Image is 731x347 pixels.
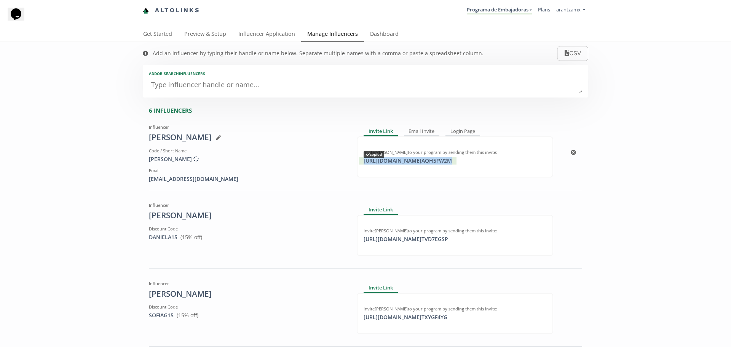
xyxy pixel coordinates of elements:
a: Preview & Setup [178,27,232,42]
div: Influencer [149,202,345,208]
div: [PERSON_NAME] [149,210,345,221]
div: Add an influencer by typing their handle or name below. Separate multiple names with a comma or p... [153,50,484,57]
div: Influencer [149,124,345,130]
div: Code / Short Name [149,148,345,154]
div: Invite Link [364,205,398,214]
a: Manage Influencers [301,27,364,42]
div: Invite Link [364,284,398,293]
div: [PERSON_NAME] [149,288,345,300]
a: Plans [538,6,550,13]
div: Login Page [445,127,480,136]
a: SOFIAG15 [149,312,174,319]
div: 6 INFLUENCERS [149,107,588,115]
div: [URL][DOMAIN_NAME] TVD7EGSP [359,235,453,243]
div: Discount Code [149,226,345,232]
span: ( 15 % off) [177,312,198,319]
a: DANIELA15 [149,233,177,241]
button: CSV [557,46,588,61]
a: Get Started [137,27,178,42]
div: [URL][DOMAIN_NAME] TXYGF4YG [359,313,452,321]
div: [PERSON_NAME] [149,132,345,143]
a: Programa de Embajadoras [467,6,532,14]
a: Dashboard [364,27,405,42]
div: Invite Link [364,127,398,136]
div: Invite [PERSON_NAME] to your program by sending them this invite: [364,149,546,155]
div: Invite [PERSON_NAME] to your program by sending them this invite: [364,228,546,234]
a: Influencer Application [232,27,301,42]
span: arantzamx [556,6,581,13]
div: Email Invite [404,127,440,136]
div: Email [149,168,345,174]
div: [URL][DOMAIN_NAME] AQH5FW2M [359,157,456,165]
span: [PERSON_NAME] [149,155,199,163]
div: copied [364,151,384,158]
img: favicon-32x32.png [143,8,149,14]
div: Discount Code [149,304,345,310]
iframe: chat widget [8,8,32,30]
div: Invite [PERSON_NAME] to your program by sending them this invite: [364,306,546,312]
div: [EMAIL_ADDRESS][DOMAIN_NAME] [149,175,345,183]
div: Influencer [149,281,345,287]
div: Add or search INFLUENCERS [149,71,582,76]
a: arantzamx [556,6,585,15]
span: ( 15 % off) [180,233,202,241]
a: Altolinks [143,4,200,17]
